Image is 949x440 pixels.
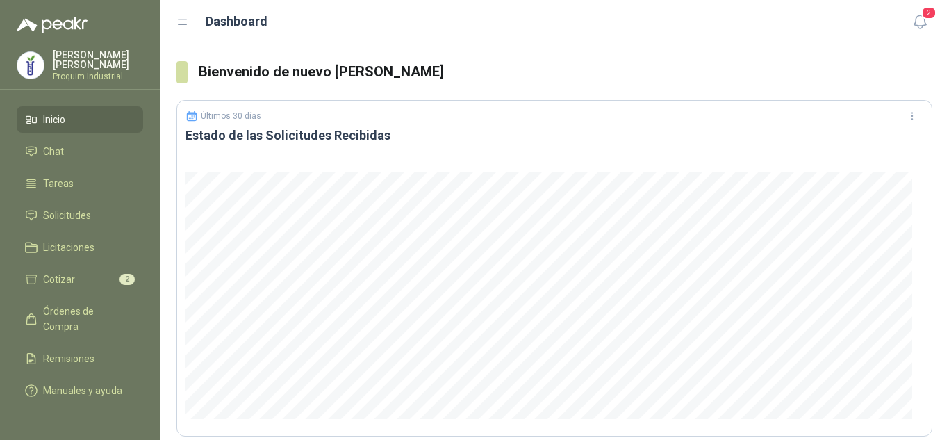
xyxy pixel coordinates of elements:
[17,234,143,261] a: Licitaciones
[17,345,143,372] a: Remisiones
[17,138,143,165] a: Chat
[17,52,44,79] img: Company Logo
[17,106,143,133] a: Inicio
[43,272,75,287] span: Cotizar
[43,112,65,127] span: Inicio
[53,50,143,70] p: [PERSON_NAME] [PERSON_NAME]
[17,298,143,340] a: Órdenes de Compra
[907,10,932,35] button: 2
[17,170,143,197] a: Tareas
[201,111,261,121] p: Últimos 30 días
[206,12,267,31] h1: Dashboard
[17,202,143,229] a: Solicitudes
[17,377,143,404] a: Manuales y ayuda
[53,72,143,81] p: Proquim Industrial
[43,383,122,398] span: Manuales y ayuda
[43,304,130,334] span: Órdenes de Compra
[43,208,91,223] span: Solicitudes
[119,274,135,285] span: 2
[921,6,936,19] span: 2
[17,266,143,293] a: Cotizar2
[185,127,923,144] h3: Estado de las Solicitudes Recibidas
[43,351,94,366] span: Remisiones
[43,240,94,255] span: Licitaciones
[17,17,88,33] img: Logo peakr
[199,61,932,83] h3: Bienvenido de nuevo [PERSON_NAME]
[43,176,74,191] span: Tareas
[43,144,64,159] span: Chat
